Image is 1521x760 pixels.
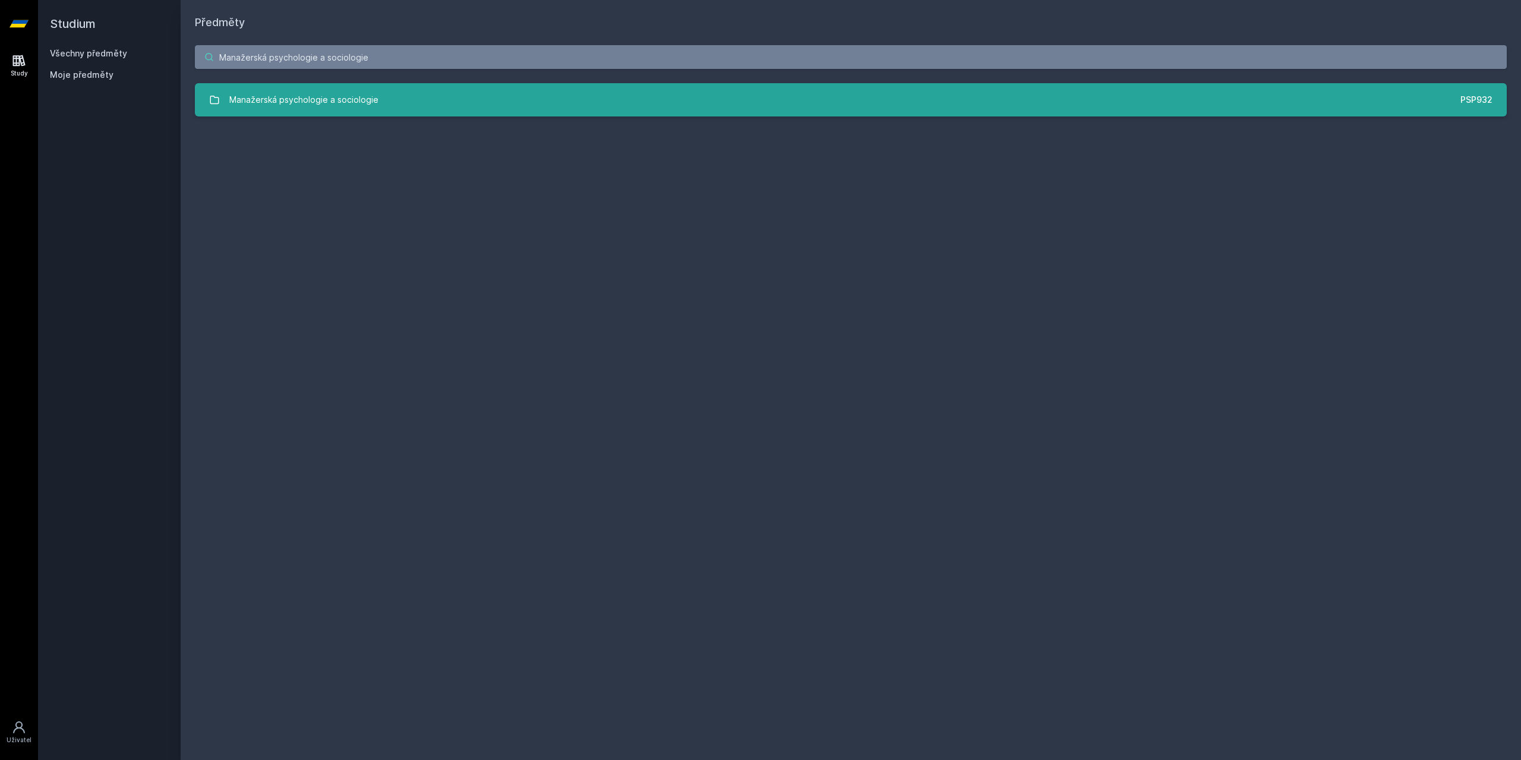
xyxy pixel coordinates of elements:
[2,48,36,84] a: Study
[2,714,36,750] a: Uživatel
[7,736,31,745] div: Uživatel
[50,69,113,81] span: Moje předměty
[229,88,378,112] div: Manažerská psychologie a sociologie
[195,14,1507,31] h1: Předměty
[1460,94,1492,106] div: PSP932
[11,69,28,78] div: Study
[195,45,1507,69] input: Název nebo ident předmětu…
[195,83,1507,116] a: Manažerská psychologie a sociologie PSP932
[50,48,127,58] a: Všechny předměty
